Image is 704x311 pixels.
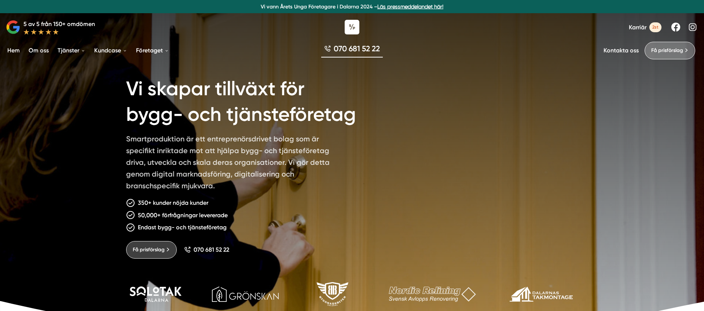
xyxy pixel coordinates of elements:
p: 350+ kunder nöjda kunder [138,198,208,207]
p: Smartproduktion är ett entreprenörsdrivet bolag som är specifikt inriktade mot att hjälpa bygg- o... [126,133,337,195]
p: Endast bygg- och tjänsteföretag [138,223,227,232]
span: Få prisförslag [651,47,683,55]
a: Få prisförslag [645,42,695,59]
a: Företaget [135,41,170,60]
span: 070 681 52 22 [194,246,229,253]
a: 070 681 52 22 [321,43,383,58]
a: Kundcase [93,41,129,60]
a: Tjänster [56,41,87,60]
h1: Vi skapar tillväxt för bygg- och tjänsteföretag [126,67,382,133]
a: Om oss [27,41,50,60]
p: 50,000+ förfrågningar levererade [138,211,228,220]
span: Få prisförslag [133,246,165,254]
a: Läs pressmeddelandet här! [377,4,443,10]
a: 070 681 52 22 [184,246,229,253]
p: 5 av 5 från 150+ omdömen [23,19,95,29]
a: Få prisförslag [126,241,177,259]
span: 2st [649,22,661,32]
span: 070 681 52 22 [334,43,380,54]
a: Hem [6,41,21,60]
p: Vi vann Årets Unga Företagare i Dalarna 2024 – [3,3,701,10]
span: Karriär [629,24,646,31]
a: Kontakta oss [604,47,639,54]
a: Karriär 2st [629,22,661,32]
